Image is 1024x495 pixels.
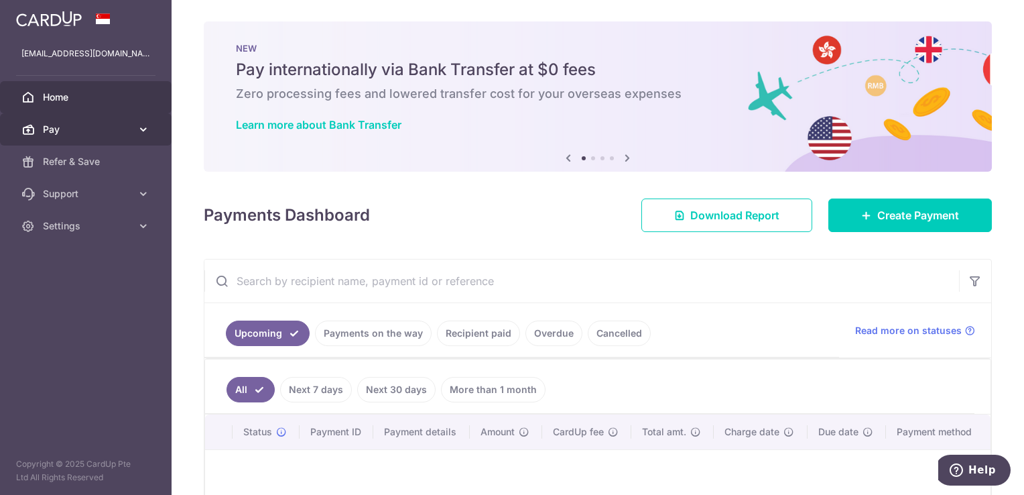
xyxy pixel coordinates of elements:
input: Search by recipient name, payment id or reference [204,260,959,302]
span: Read more on statuses [855,324,962,337]
a: Upcoming [226,321,310,346]
a: More than 1 month [441,377,546,402]
span: Support [43,187,131,201]
span: Amount [481,425,515,439]
span: Home [43,91,131,104]
a: All [227,377,275,402]
a: Next 7 days [280,377,352,402]
a: Overdue [525,321,582,346]
iframe: Opens a widget where you can find more information [938,455,1011,488]
h4: Payments Dashboard [204,203,370,227]
span: Charge date [724,425,779,439]
a: Download Report [641,199,812,232]
img: CardUp [16,11,82,27]
th: Payment ID [300,415,374,449]
span: Total amt. [642,425,686,439]
span: Create Payment [877,207,959,223]
h6: Zero processing fees and lowered transfer cost for your overseas expenses [236,86,960,102]
a: Create Payment [828,199,992,232]
th: Payment details [373,415,470,449]
h5: Pay internationally via Bank Transfer at $0 fees [236,59,960,80]
a: Read more on statuses [855,324,975,337]
p: [EMAIL_ADDRESS][DOMAIN_NAME] [21,47,150,60]
img: Bank transfer banner [204,21,992,172]
span: Settings [43,219,131,233]
span: Download Report [690,207,779,223]
span: CardUp fee [553,425,604,439]
span: Status [243,425,272,439]
a: Payments on the way [315,321,432,346]
th: Payment method [886,415,990,449]
a: Learn more about Bank Transfer [236,118,401,131]
p: NEW [236,43,960,54]
span: Refer & Save [43,155,131,168]
a: Cancelled [588,321,651,346]
span: Due date [818,425,858,439]
a: Recipient paid [437,321,520,346]
span: Pay [43,123,131,136]
a: Next 30 days [357,377,436,402]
